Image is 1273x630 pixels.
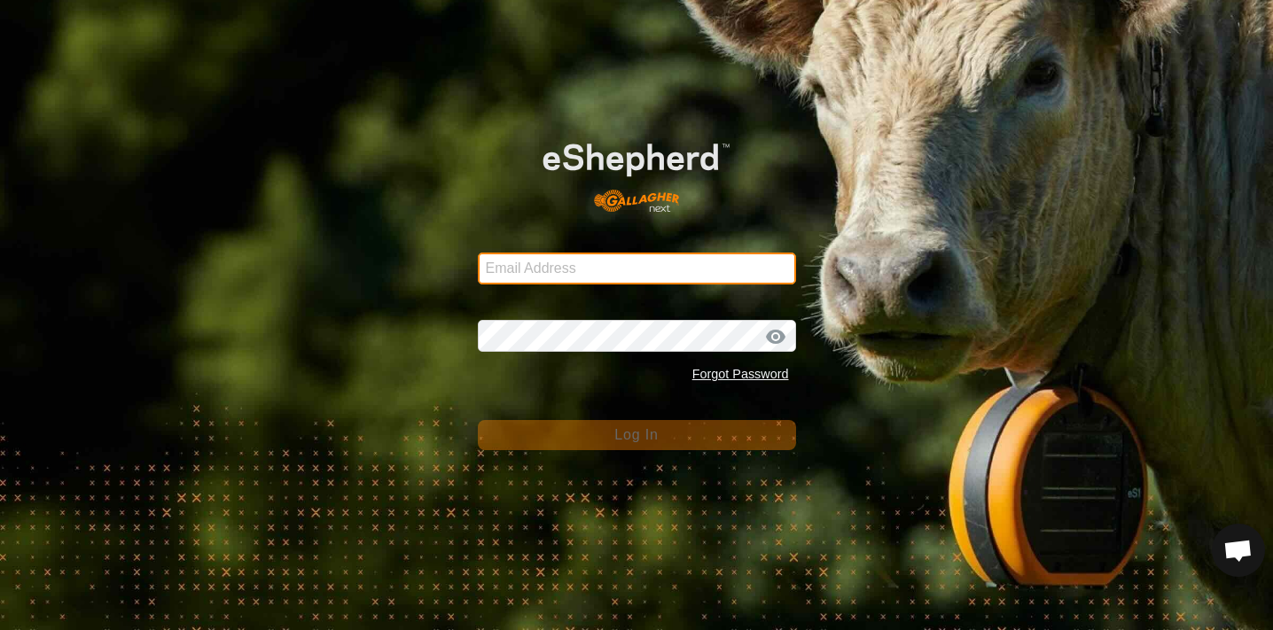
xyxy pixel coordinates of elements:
img: E-shepherd Logo [509,117,763,225]
div: Open chat [1212,524,1265,577]
span: Log In [614,427,658,442]
button: Log In [478,420,796,450]
input: Email Address [478,253,796,284]
a: Forgot Password [692,367,789,381]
